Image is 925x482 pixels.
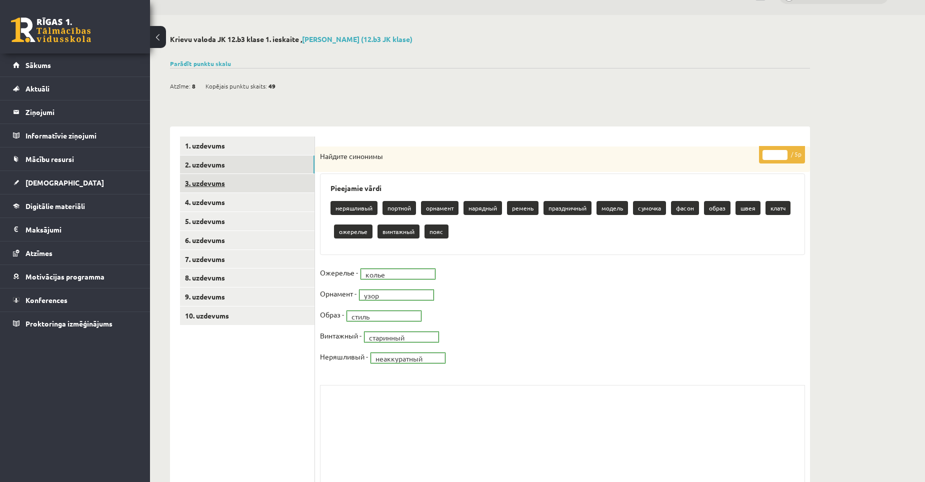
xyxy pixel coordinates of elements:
[192,78,195,93] span: 8
[302,34,412,43] a: [PERSON_NAME] (12.b3 JK klase)
[596,201,628,215] p: модель
[735,201,760,215] p: швея
[180,193,314,211] a: 4. uzdevums
[364,290,420,300] span: узор
[25,272,104,281] span: Motivācijas programma
[421,201,458,215] p: орнамент
[13,77,137,100] a: Aktuāli
[375,353,431,363] span: неаккуратный
[320,328,361,343] p: Винтажный -
[463,201,502,215] p: нарядный
[170,78,190,93] span: Atzīme:
[180,174,314,192] a: 3. uzdevums
[320,265,358,280] p: Ожерелье -
[180,136,314,155] a: 1. uzdevums
[759,146,805,163] p: / 5p
[13,265,137,288] a: Motivācijas programma
[765,201,790,215] p: клатч
[180,231,314,249] a: 6. uzdevums
[671,201,699,215] p: фасон
[361,269,435,279] a: колье
[704,201,730,215] p: образ
[13,171,137,194] a: [DEMOGRAPHIC_DATA]
[377,224,419,238] p: винтажный
[180,268,314,287] a: 8. uzdevums
[25,201,85,210] span: Digitālie materiāli
[13,100,137,123] a: Ziņojumi
[25,60,51,69] span: Sākums
[13,312,137,335] a: Proktoringa izmēģinājums
[320,151,755,161] p: Найдите синонимы
[25,248,52,257] span: Atzīmes
[13,124,137,147] a: Informatīvie ziņojumi
[25,218,137,241] legend: Maksājumi
[13,194,137,217] a: Digitālie materiāli
[11,17,91,42] a: Rīgas 1. Tālmācības vidusskola
[205,78,267,93] span: Kopējais punktu skaits:
[365,269,421,279] span: колье
[180,287,314,306] a: 9. uzdevums
[347,311,421,321] a: стиль
[25,178,104,187] span: [DEMOGRAPHIC_DATA]
[25,154,74,163] span: Mācību resursi
[13,53,137,76] a: Sākums
[543,201,591,215] p: праздничный
[268,78,275,93] span: 49
[330,201,377,215] p: неряшливый
[424,224,448,238] p: пояс
[25,295,67,304] span: Konferences
[180,306,314,325] a: 10. uzdevums
[330,184,794,192] h3: Pieejamie vārdi
[25,124,137,147] legend: Informatīvie ziņojumi
[13,288,137,311] a: Konferences
[320,349,368,364] p: Неряшливый -
[170,59,231,67] a: Parādīt punktu skalu
[25,319,112,328] span: Proktoringa izmēģinājums
[25,100,137,123] legend: Ziņojumi
[334,224,372,238] p: ожерелье
[320,286,356,301] p: Орнамент -
[180,250,314,268] a: 7. uzdevums
[371,353,445,363] a: неаккуратный
[507,201,538,215] p: ремень
[13,218,137,241] a: Maksājumi
[369,332,425,342] span: старинный
[25,84,49,93] span: Aktuāli
[351,311,407,321] span: стиль
[13,241,137,264] a: Atzīmes
[170,35,810,43] h2: Krievu valoda JK 12.b3 klase 1. ieskaite ,
[359,290,433,300] a: узор
[364,332,438,342] a: старинный
[320,307,344,322] p: Образ -
[13,147,137,170] a: Mācību resursi
[180,212,314,230] a: 5. uzdevums
[180,155,314,174] a: 2. uzdevums
[633,201,666,215] p: сумочка
[382,201,416,215] p: портной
